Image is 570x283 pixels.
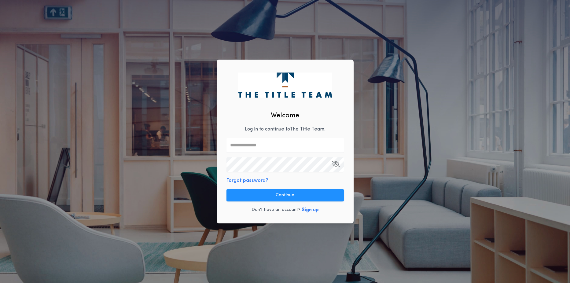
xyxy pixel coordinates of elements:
img: logo [238,72,332,97]
button: Sign up [302,206,319,214]
h2: Welcome [271,111,299,121]
p: Don't have an account? [252,207,300,213]
button: Continue [226,189,344,201]
p: Log in to continue to The Title Team . [245,126,325,133]
button: Forgot password? [226,177,268,184]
